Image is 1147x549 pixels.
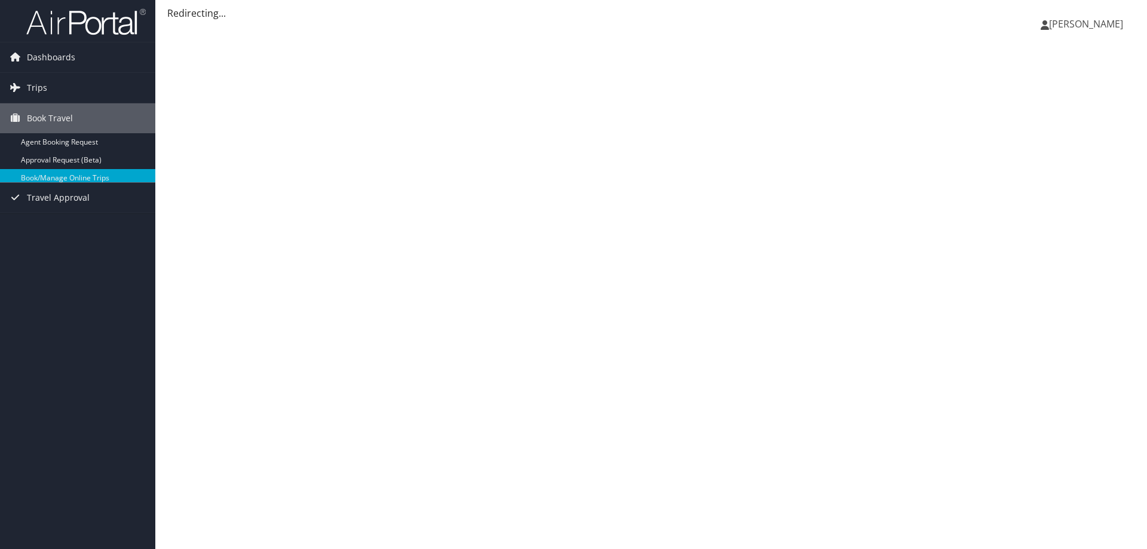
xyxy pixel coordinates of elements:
[1049,17,1123,30] span: [PERSON_NAME]
[27,183,90,213] span: Travel Approval
[27,73,47,103] span: Trips
[27,103,73,133] span: Book Travel
[26,8,146,36] img: airportal-logo.png
[27,42,75,72] span: Dashboards
[167,6,1135,20] div: Redirecting...
[1041,6,1135,42] a: [PERSON_NAME]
